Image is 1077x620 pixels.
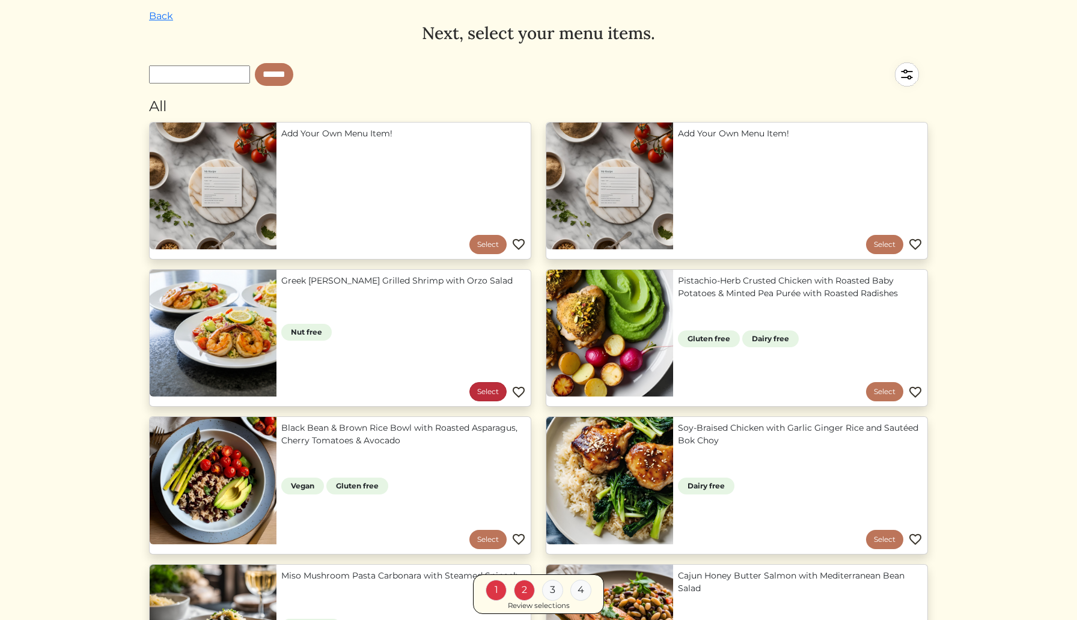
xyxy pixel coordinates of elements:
img: Favorite menu item [511,532,526,547]
div: Review selections [508,600,570,611]
div: 3 [542,579,563,600]
a: Miso Mushroom Pasta Carbonara with Steamed Spinach [281,570,526,582]
a: Select [469,235,507,254]
div: All [149,96,928,117]
img: Favorite menu item [908,385,923,400]
a: 1 2 3 4 Review selections [473,574,604,614]
a: Back [149,10,173,22]
a: Add Your Own Menu Item! [281,127,526,140]
div: 1 [486,579,507,600]
img: Favorite menu item [908,237,923,252]
a: Pistachio-Herb Crusted Chicken with Roasted Baby Potatoes & Minted Pea Purée with Roasted Radishes [678,275,923,300]
h3: Next, select your menu items. [149,23,928,44]
a: Select [866,530,903,549]
a: Select [866,235,903,254]
div: 2 [514,579,535,600]
img: Favorite menu item [511,385,526,400]
a: Select [469,530,507,549]
img: Favorite menu item [908,532,923,547]
img: Favorite menu item [511,237,526,252]
a: Greek [PERSON_NAME] Grilled Shrimp with Orzo Salad [281,275,526,287]
div: 4 [570,579,591,600]
a: Add Your Own Menu Item! [678,127,923,140]
img: filter-5a7d962c2457a2d01fc3f3b070ac7679cf81506dd4bc827d76cf1eb68fb85cd7.svg [886,53,928,96]
a: Select [469,382,507,401]
a: Soy-Braised Chicken with Garlic Ginger Rice and Sautéed Bok Choy [678,422,923,447]
a: Black Bean & Brown Rice Bowl with Roasted Asparagus, Cherry Tomatoes & Avocado [281,422,526,447]
a: Cajun Honey Butter Salmon with Mediterranean Bean Salad [678,570,923,595]
a: Select [866,382,903,401]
